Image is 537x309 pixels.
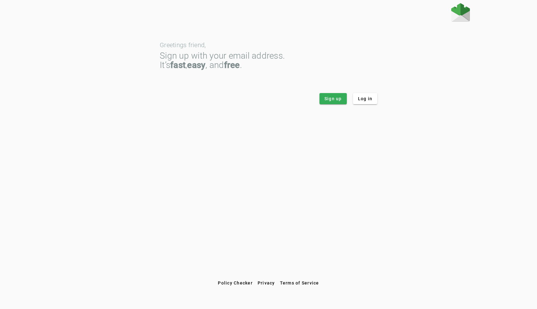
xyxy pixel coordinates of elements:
[358,96,373,102] span: Log in
[451,3,470,22] img: Fraudmarc Logo
[187,60,205,70] strong: easy
[258,280,275,285] span: Privacy
[353,93,378,104] button: Log in
[170,60,186,70] strong: fast
[278,277,322,289] button: Terms of Service
[280,280,319,285] span: Terms of Service
[224,60,240,70] strong: free
[160,42,377,48] div: Greetings friend,
[218,280,253,285] span: Policy Checker
[255,277,278,289] button: Privacy
[324,96,342,102] span: Sign up
[160,51,377,70] div: Sign up with your email address. It’s , , and .
[319,93,347,104] button: Sign up
[215,277,255,289] button: Policy Checker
